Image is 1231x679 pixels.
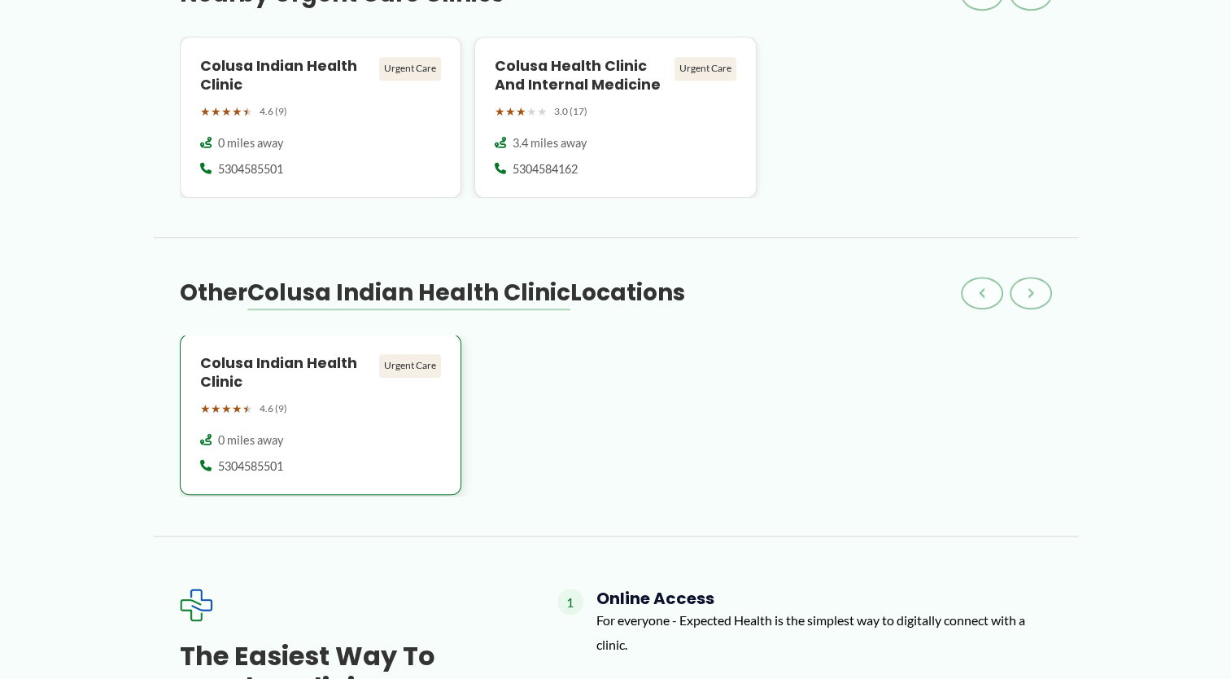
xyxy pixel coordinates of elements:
[232,101,242,122] span: ★
[232,398,242,419] span: ★
[379,354,441,377] div: Urgent Care
[211,398,221,419] span: ★
[200,57,373,94] h4: Colusa Indian Health Clinic
[242,101,253,122] span: ★
[221,398,232,419] span: ★
[218,135,283,151] span: 0 miles away
[1028,283,1034,303] span: ›
[247,277,570,309] span: Colusa Indian Health Clinic
[200,354,373,392] h4: Colusa Indian Health Clinic
[260,103,287,120] span: 4.6 (9)
[218,458,283,475] span: 5304585501
[379,57,441,80] div: Urgent Care
[200,101,211,122] span: ★
[495,101,505,122] span: ★
[180,37,462,198] a: Colusa Indian Health Clinic Urgent Care ★★★★★ 4.6 (9) 0 miles away 5304585501
[526,101,537,122] span: ★
[260,400,287,418] span: 4.6 (9)
[674,57,736,80] div: Urgent Care
[218,161,283,177] span: 5304585501
[513,161,578,177] span: 5304584162
[554,103,587,120] span: 3.0 (17)
[979,283,985,303] span: ‹
[474,37,757,198] a: Colusa Health Clinic and Internal Medicine Urgent Care ★★★★★ 3.0 (17) 3.4 miles away 5304584162
[495,57,668,94] h4: Colusa Health Clinic and Internal Medicine
[505,101,516,122] span: ★
[180,335,462,497] a: Colusa Indian Health Clinic Urgent Care ★★★★★ 4.6 (9) 0 miles away 5304585501
[180,589,212,621] img: Expected Healthcare Logo
[537,101,548,122] span: ★
[180,278,685,308] h3: Other Locations
[242,398,253,419] span: ★
[211,101,221,122] span: ★
[1010,277,1052,309] button: ›
[596,589,1052,608] h4: Online Access
[221,101,232,122] span: ★
[218,432,283,449] span: 0 miles away
[516,101,526,122] span: ★
[557,589,583,615] span: 1
[961,277,1003,309] button: ‹
[200,398,211,419] span: ★
[596,608,1052,656] p: For everyone - Expected Health is the simplest way to digitally connect with a clinic.
[513,135,587,151] span: 3.4 miles away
